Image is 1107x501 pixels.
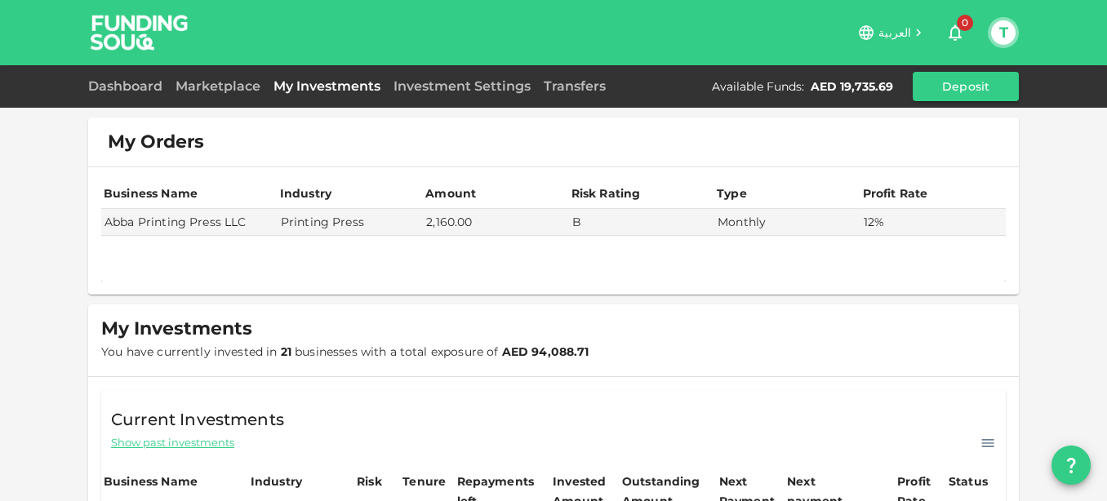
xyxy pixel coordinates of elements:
td: 12% [860,209,1007,236]
strong: AED 94,088.71 [502,344,589,359]
div: Tenure [402,472,446,491]
button: T [991,20,1016,45]
strong: 21 [281,344,291,359]
td: Printing Press [278,209,423,236]
div: Business Name [104,472,198,491]
div: Status [949,472,989,491]
div: Industry [280,184,331,203]
a: Transfers [537,78,612,94]
button: Deposit [913,72,1019,101]
button: question [1051,446,1091,485]
div: Available Funds : [712,78,804,95]
a: Marketplace [169,78,267,94]
td: 2,160.00 [423,209,568,236]
span: You have currently invested in businesses with a total exposure of [101,344,589,359]
td: Monthly [714,209,860,236]
span: Current Investments [111,406,284,432]
div: Profit Rate [863,184,928,203]
a: Dashboard [88,78,169,94]
span: My Investments [101,317,252,340]
span: My Orders [108,131,204,153]
a: My Investments [267,78,387,94]
span: 0 [957,15,973,31]
span: العربية [878,25,911,40]
div: Risk Rating [571,184,641,203]
a: Investment Settings [387,78,537,94]
div: Industry [251,472,302,491]
td: Abba Printing Press LLC [101,209,278,236]
div: Risk [357,472,389,491]
button: 0 [939,16,971,49]
div: Amount [425,184,476,203]
div: Type [717,184,749,203]
div: AED 19,735.69 [811,78,893,95]
span: Show past investments [111,435,234,450]
td: B [569,209,714,236]
div: Business Name [104,184,198,203]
